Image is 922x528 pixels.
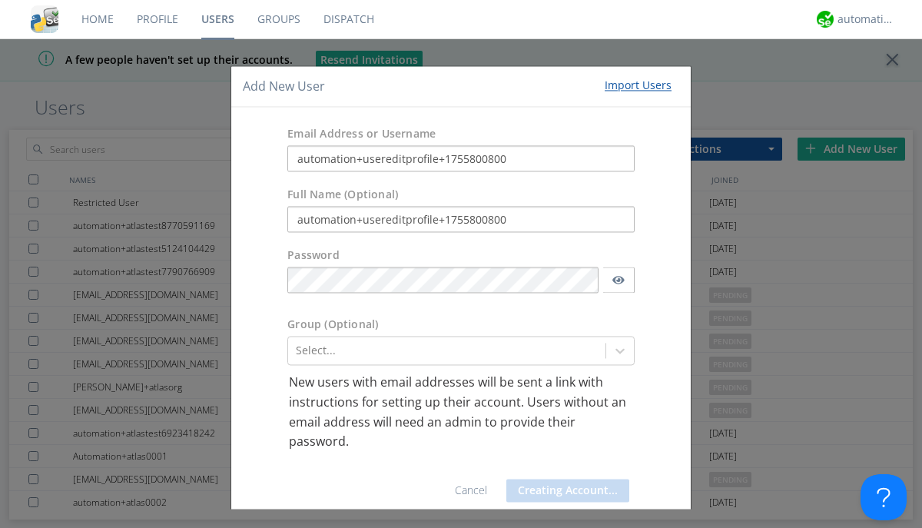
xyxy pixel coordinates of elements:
[287,127,436,142] label: Email Address or Username
[455,483,487,497] a: Cancel
[287,317,378,333] label: Group (Optional)
[243,78,325,95] h4: Add New User
[605,78,672,93] div: Import Users
[31,5,58,33] img: cddb5a64eb264b2086981ab96f4c1ba7
[287,207,635,233] input: Julie Appleseed
[837,12,895,27] div: automation+atlas
[287,248,340,264] label: Password
[287,188,398,203] label: Full Name (Optional)
[289,374,633,452] p: New users with email addresses will be sent a link with instructions for setting up their account...
[817,11,834,28] img: d2d01cd9b4174d08988066c6d424eccd
[506,479,629,502] button: Creating Account...
[287,146,635,172] input: e.g. email@address.com, Housekeeping1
